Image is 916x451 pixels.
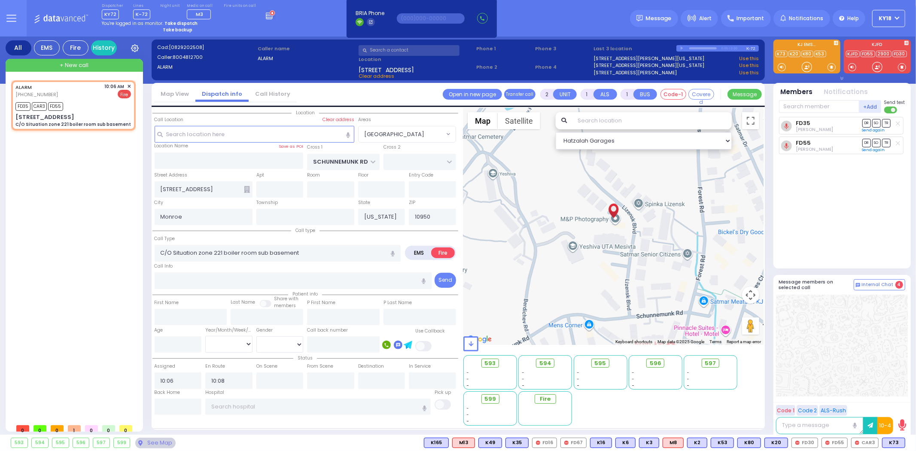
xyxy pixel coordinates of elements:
[711,438,734,448] div: BLS
[15,102,30,111] span: FD35
[15,121,131,128] div: C/O Situation zone 221 boiler room sub basement
[687,376,690,382] span: -
[884,99,905,106] span: Send text
[636,15,643,21] img: message.svg
[663,438,684,448] div: ALS KJ
[687,369,690,376] span: -
[155,389,180,396] label: Back Home
[594,62,705,69] a: [STREET_ADDRESS][PERSON_NAME][US_STATE]
[155,172,188,179] label: Street Address
[862,147,885,152] a: Send again
[522,369,524,376] span: -
[594,45,676,52] label: Last 3 location
[155,363,176,370] label: Assigned
[173,54,203,61] span: 8004812700
[291,227,320,234] span: Call type
[91,40,117,55] a: History
[119,425,132,432] span: 0
[788,51,800,57] a: K20
[256,172,264,179] label: Apt
[593,89,617,100] button: ALS
[383,144,401,151] label: Cross 2
[791,438,818,448] div: FD30
[856,283,860,287] img: comment-alt.png
[466,334,494,345] a: Open this area in Google Maps (opens a new window)
[274,296,298,302] small: Share with
[498,112,540,129] button: Show satellite imagery
[739,62,759,69] a: Use this
[764,438,788,448] div: K20
[478,438,502,448] div: K49
[356,9,384,17] span: BRIA Phone
[407,247,432,258] label: EMS
[854,279,905,290] button: Internal Chat 4
[539,359,551,368] span: 594
[52,438,69,448] div: 595
[796,120,810,126] a: FD35
[15,84,32,91] a: ALARM
[773,43,840,49] label: KJ EMS...
[564,441,569,445] img: red-radio-icon.svg
[102,3,123,9] label: Dispatcher
[882,438,905,448] div: BLS
[879,15,892,22] span: KY18
[15,113,74,122] div: [STREET_ADDRESS]
[639,438,659,448] div: BLS
[293,355,317,361] span: Status
[155,116,184,123] label: Call Location
[687,438,707,448] div: K2
[409,363,431,370] label: In Service
[801,51,813,57] a: K80
[424,438,449,448] div: K165
[553,89,577,100] button: UNIT
[824,87,868,97] button: Notifications
[633,89,657,100] button: BUS
[650,359,661,368] span: 596
[595,359,606,368] span: 595
[846,51,860,57] a: KJFD
[467,411,469,418] span: -
[205,327,253,334] div: Year/Month/Week/Day
[359,73,394,79] span: Clear address
[847,15,859,22] span: Help
[872,10,905,27] button: KY18
[51,425,64,432] span: 0
[467,405,469,411] span: -
[737,438,761,448] div: BLS
[663,438,684,448] div: M8
[205,389,224,396] label: Hospital
[797,405,818,416] button: Code 2
[699,15,712,22] span: Alert
[431,247,455,258] label: Fire
[796,126,833,133] span: Berish Feldman
[155,299,179,306] label: First Name
[505,438,529,448] div: BLS
[536,441,540,445] img: red-radio-icon.svg
[6,40,31,55] div: All
[155,263,173,270] label: Call Info
[358,199,370,206] label: State
[737,438,761,448] div: K80
[93,438,110,448] div: 597
[825,441,830,445] img: red-radio-icon.svg
[532,438,557,448] div: FD16
[359,126,444,142] span: MONROE VILLAGE
[187,3,214,9] label: Medic on call
[358,116,371,123] label: Areas
[105,83,125,90] span: 10:06 AM
[118,90,131,98] span: Fire
[224,3,256,9] label: Fire units on call
[895,281,903,289] span: 4
[16,425,29,432] span: 0
[307,144,323,151] label: Cross 1
[256,327,273,334] label: Gender
[135,438,176,448] div: See map
[383,299,412,306] label: P Last Name
[102,9,119,19] span: KY72
[779,100,859,113] input: Search member
[33,425,46,432] span: 0
[632,376,634,382] span: -
[872,139,881,147] span: SO
[577,376,579,382] span: -
[307,327,348,334] label: Call back number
